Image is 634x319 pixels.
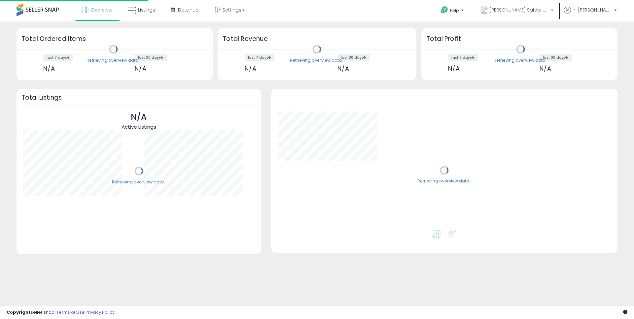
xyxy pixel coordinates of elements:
[290,57,344,63] div: Retrieving overview data..
[489,7,549,13] span: [PERSON_NAME] Safety & Supply
[112,179,166,185] div: Retrieving overview data..
[573,7,612,13] span: Hi [PERSON_NAME]
[494,57,547,63] div: Retrieving overview data..
[87,57,140,63] div: Retrieving overview data..
[178,7,199,13] span: DataHub
[450,8,459,13] span: Help
[138,7,155,13] span: Listings
[435,1,470,21] a: Help
[417,178,471,184] div: Retrieving overview data..
[440,6,448,14] i: Get Help
[564,7,617,21] a: Hi [PERSON_NAME]
[91,7,112,13] span: Overview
